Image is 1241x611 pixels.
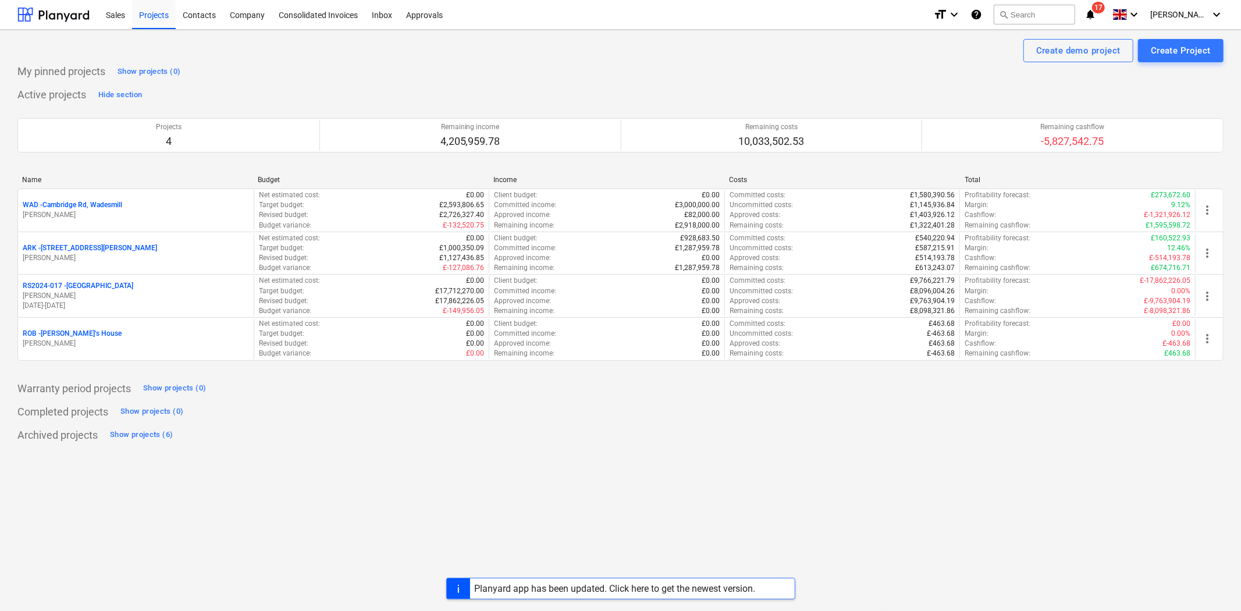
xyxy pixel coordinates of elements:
[443,263,484,273] p: £-127,086.76
[910,221,955,230] p: £1,322,401.28
[675,263,720,273] p: £1,287,959.78
[730,243,793,253] p: Uncommitted costs :
[1167,243,1190,253] p: 12.46%
[23,200,249,220] div: WAD -Cambridge Rd, Wadesmill[PERSON_NAME]
[17,382,131,396] p: Warranty period projects
[494,286,556,296] p: Committed income :
[17,65,105,79] p: My pinned projects
[259,319,320,329] p: Net estimated cost :
[1200,246,1214,260] span: more_vert
[494,319,538,329] p: Client budget :
[910,210,955,220] p: £1,403,926.12
[1162,339,1190,349] p: £-463.68
[259,221,311,230] p: Budget variance :
[23,291,249,301] p: [PERSON_NAME]
[466,329,484,339] p: £0.00
[730,263,784,273] p: Remaining costs :
[494,210,551,220] p: Approved income :
[23,253,249,263] p: [PERSON_NAME]
[494,233,538,243] p: Client budget :
[730,349,784,358] p: Remaining costs :
[1200,332,1214,346] span: more_vert
[1036,43,1121,58] div: Create demo project
[494,349,554,358] p: Remaining income :
[140,379,209,398] button: Show projects (0)
[730,306,784,316] p: Remaining costs :
[17,405,108,419] p: Completed projects
[730,296,780,306] p: Approved costs :
[115,62,183,81] button: Show projects (0)
[965,319,1030,329] p: Profitability forecast :
[1146,221,1190,230] p: £1,595,598.72
[1164,349,1190,358] p: £463.68
[259,200,304,210] p: Target budget :
[1138,39,1224,62] button: Create Project
[466,339,484,349] p: £0.00
[23,339,249,349] p: [PERSON_NAME]
[259,263,311,273] p: Budget variance :
[927,329,955,339] p: £-463.68
[23,210,249,220] p: [PERSON_NAME]
[730,276,785,286] p: Committed costs :
[439,243,484,253] p: £1,000,350.09
[730,210,780,220] p: Approved costs :
[466,349,484,358] p: £0.00
[156,134,182,148] p: 4
[440,134,500,148] p: 4,205,959.78
[1144,306,1190,316] p: £-8,098,321.86
[915,233,955,243] p: £540,220.94
[965,243,988,253] p: Margin :
[1140,276,1190,286] p: £-17,862,226.05
[23,243,157,253] p: ARK - [STREET_ADDRESS][PERSON_NAME]
[965,200,988,210] p: Margin :
[259,286,304,296] p: Target budget :
[494,276,538,286] p: Client budget :
[730,329,793,339] p: Uncommitted costs :
[1151,233,1190,243] p: £160,522.93
[738,134,804,148] p: 10,033,502.53
[120,405,183,418] div: Show projects (0)
[910,306,955,316] p: £8,098,321.86
[675,221,720,230] p: £2,918,000.00
[965,286,988,296] p: Margin :
[738,122,804,132] p: Remaining costs
[965,263,1030,273] p: Remaining cashflow :
[1151,190,1190,200] p: £273,672.60
[929,339,955,349] p: £463.68
[730,319,785,329] p: Committed costs :
[730,339,780,349] p: Approved costs :
[259,210,308,220] p: Revised budget :
[23,301,249,311] p: [DATE] - [DATE]
[702,329,720,339] p: £0.00
[95,86,145,104] button: Hide section
[915,263,955,273] p: £613,243.07
[1144,210,1190,220] p: £-1,321,926.12
[259,243,304,253] p: Target budget :
[17,428,98,442] p: Archived projects
[23,243,249,263] div: ARK -[STREET_ADDRESS][PERSON_NAME][PERSON_NAME]
[493,176,720,184] div: Income
[23,281,249,311] div: RS2024-017 -[GEOGRAPHIC_DATA][PERSON_NAME][DATE]-[DATE]
[965,306,1030,316] p: Remaining cashflow :
[466,233,484,243] p: £0.00
[98,88,142,102] div: Hide section
[494,339,551,349] p: Approved income :
[965,221,1030,230] p: Remaining cashflow :
[23,200,122,210] p: WAD - Cambridge Rd, Wadesmill
[1171,286,1190,296] p: 0.00%
[702,286,720,296] p: £0.00
[965,233,1030,243] p: Profitability forecast :
[494,253,551,263] p: Approved income :
[910,276,955,286] p: £9,766,221.79
[910,296,955,306] p: £9,763,904.19
[910,286,955,296] p: £8,096,004.26
[466,276,484,286] p: £0.00
[494,243,556,253] p: Committed income :
[730,233,785,243] p: Committed costs :
[259,349,311,358] p: Budget variance :
[107,426,176,445] button: Show projects (6)
[23,329,249,349] div: ROB -[PERSON_NAME]'s House[PERSON_NAME]
[259,306,311,316] p: Budget variance :
[466,190,484,200] p: £0.00
[702,276,720,286] p: £0.00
